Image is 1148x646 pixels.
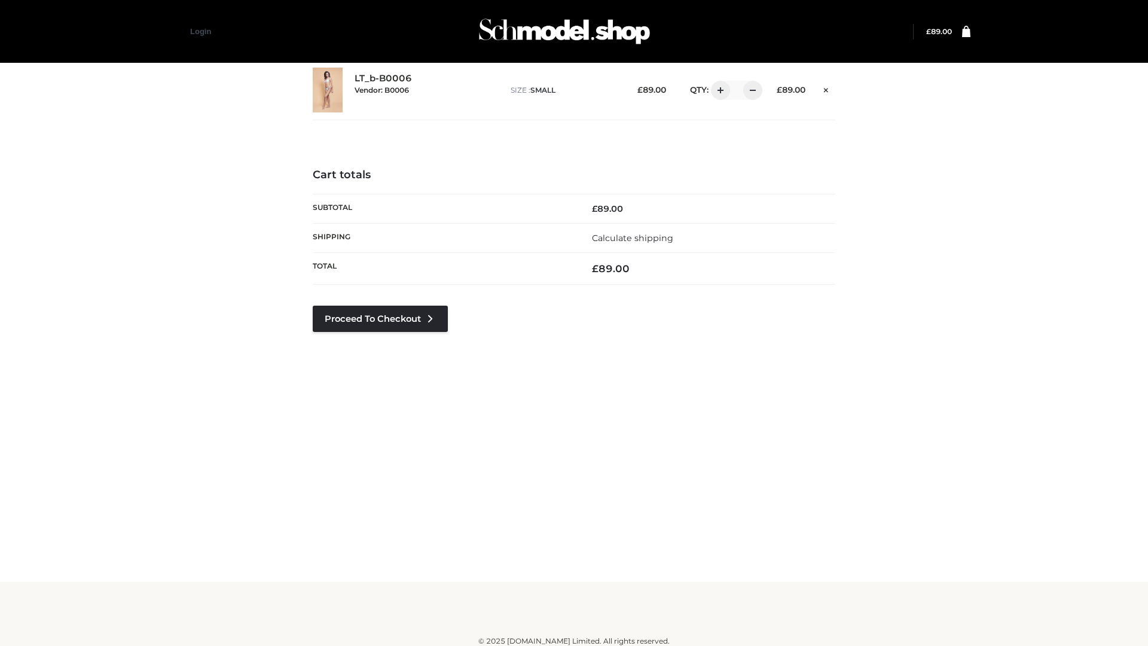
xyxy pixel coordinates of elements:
span: £ [926,27,931,36]
a: Calculate shipping [592,233,673,243]
span: £ [637,85,643,95]
a: Proceed to Checkout [313,306,448,332]
p: size : [511,85,619,96]
div: QTY: [678,81,758,100]
h4: Cart totals [313,169,835,182]
bdi: 89.00 [592,263,630,275]
th: Shipping [313,223,574,252]
small: Vendor: B0006 [355,86,409,95]
bdi: 89.00 [637,85,666,95]
a: Remove this item [817,81,835,96]
bdi: 89.00 [926,27,952,36]
th: Subtotal [313,194,574,223]
a: £89.00 [926,27,952,36]
span: £ [777,85,782,95]
bdi: 89.00 [592,203,623,214]
a: Login [190,27,211,36]
th: Total [313,253,574,285]
img: Schmodel Admin 964 [475,8,654,55]
span: £ [592,203,597,214]
span: SMALL [530,86,555,95]
bdi: 89.00 [777,85,805,95]
div: LT_b-B0006 [355,73,499,106]
span: £ [592,263,599,275]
